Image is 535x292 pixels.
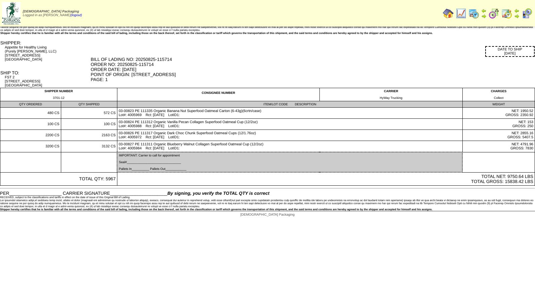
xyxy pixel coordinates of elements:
div: DATE TO SHIP [DATE] [485,46,535,57]
td: NET: 1950.52 GROSS: 2350.92 [462,108,535,119]
td: TOTAL NET: 9750.64 LBS TOTAL GROSS: 15838.42 LBS [117,172,535,186]
div: Shipper hereby certifies that he is familiar with all the terms and conditions of the said bill o... [0,32,535,35]
div: BILL OF LADING NO: 20250825-115714 ORDER NO: 20250825-115714 ORDER DATE: [DATE] POINT OF ORIGIN: ... [91,57,535,82]
div: FST 2 [STREET_ADDRESS] [GEOGRAPHIC_DATA] [5,75,90,87]
span: [DEMOGRAPHIC_DATA] Packaging [240,213,295,217]
td: 480 CS [0,108,61,119]
span: Logged in as [PERSON_NAME] [23,10,82,17]
td: 03-00827 PE 111311 Organic Blueberry Walnut Collagen Superfood Oatmeal Cup (12/2oz) Lot#: 4005984... [117,141,462,152]
div: Collect [464,96,533,100]
td: WEIGHT [462,101,535,108]
td: CHARGES [462,88,535,101]
td: 3200 CS [0,141,61,152]
td: NET: 2855.16 GROSS: 5407.5 [462,130,535,141]
img: calendarblend.gif [489,8,499,19]
div: SHIPPER: [0,40,90,45]
img: arrowleft.gif [481,8,487,13]
img: arrowright.gif [514,13,520,19]
div: Appetite for Healthy Living (Purely [PERSON_NAME], LLC) [STREET_ADDRESS] [GEOGRAPHIC_DATA] [5,45,90,62]
td: 100 CS [61,119,117,130]
td: 572 CS [61,108,117,119]
td: CARRIER [320,88,463,101]
td: NET: 153 GROSS: 250 [462,119,535,130]
td: 03-00823 PE 111335 Organic Banana Nut Superfood Oatmeal Carton (6-43g)(6crtn/case) Lot#: 4005969 ... [117,108,462,119]
td: 03-00824 PE 111312 Organic Vanilla Pecan Collagen Superfood Oatmeal Cup (12/2oz) Lot#: 4005988 Rc... [117,119,462,130]
img: line_graph.gif [456,8,466,19]
td: 3132 CS [61,141,117,152]
td: TOTAL QTY: 5967 [0,172,117,186]
td: 2163 CS [61,130,117,141]
div: HyWay Trucking [321,96,461,100]
a: (logout) [71,13,82,17]
div: 3701-12 [2,96,116,100]
img: arrowleft.gif [514,8,520,13]
td: SHIPPER NUMBER [0,88,117,101]
td: QTY SHIPPED [61,101,117,108]
td: ITEM/LOT CODE DESCRIPTION [117,101,462,108]
td: 2200 CS [0,130,61,141]
img: calendarcustomer.gif [522,8,532,19]
td: QTY ORDERED [0,101,61,108]
div: SHIP TO: [0,70,90,75]
img: arrowright.gif [481,13,487,19]
td: IMPORTANT: Carrier to call for appointment Seal#_______________________________ Pallets In_______... [117,152,462,172]
img: home.gif [443,8,454,19]
img: calendarprod.gif [468,8,479,19]
span: By signing, you verify the TOTAL QTY is correct [167,191,269,196]
img: calendarinout.gif [501,8,512,19]
td: CONSIGNEE NUMBER [117,88,319,101]
td: 03-00826 PE 111317 Organic Dark Choc Chunk Superfood Oatmeal Cups (12/1.76oz) Lot#: 4005972 Rct: ... [117,130,462,141]
span: [DEMOGRAPHIC_DATA] Packaging [23,10,79,13]
td: NET: 4791.96 GROSS: 7830 [462,141,535,152]
td: 100 CS [0,119,61,130]
img: zoroco-logo-small.webp [2,2,21,25]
